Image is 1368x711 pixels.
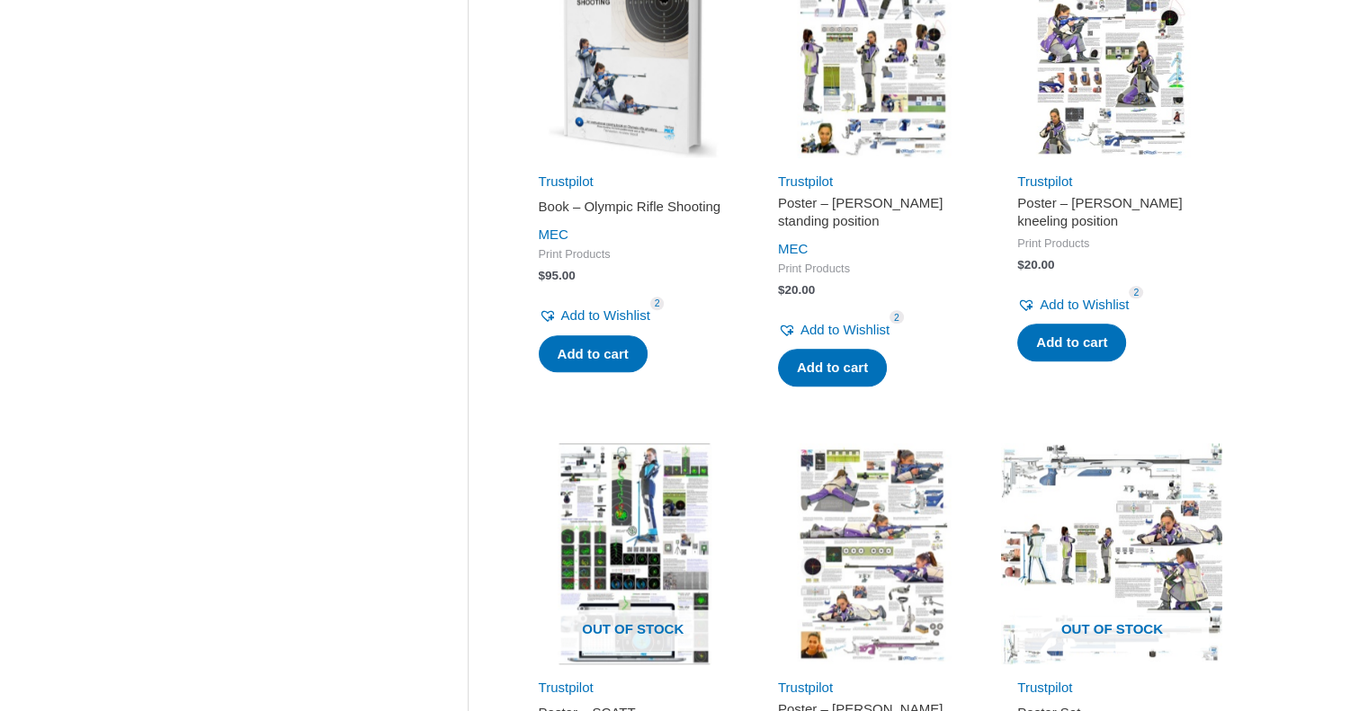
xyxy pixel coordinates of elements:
[650,297,665,310] span: 2
[778,317,890,342] a: Add to Wishlist
[778,680,833,695] a: Trustpilot
[778,283,785,297] span: $
[800,322,890,337] span: Add to Wishlist
[539,247,728,262] span: Print Products
[539,680,594,695] a: Trustpilot
[1017,258,1024,271] span: $
[1017,194,1206,229] h2: Poster – [PERSON_NAME] kneeling position
[890,310,904,324] span: 2
[778,283,815,297] bdi: 20.00
[778,349,887,387] a: Add to cart: “Poster - Ivana Maksimovic standing position”
[1017,258,1054,271] bdi: 20.00
[1017,194,1206,236] a: Poster – [PERSON_NAME] kneeling position
[1017,324,1126,361] a: Add to cart: “Poster - Ivana Maksimovic kneeling position”
[778,173,833,189] a: Trustpilot
[1129,286,1143,299] span: 2
[778,194,967,236] a: Poster – [PERSON_NAME] standing position
[523,443,744,664] a: Out of stock
[539,269,546,282] span: $
[1001,443,1222,664] img: Poster Set
[523,443,744,664] img: Poster - SCATT
[1040,297,1129,312] span: Add to Wishlist
[778,241,808,256] a: MEC
[1017,680,1072,695] a: Trustpilot
[1017,236,1206,252] span: Print Products
[778,194,967,229] h2: Poster – [PERSON_NAME] standing position
[1017,173,1072,189] a: Trustpilot
[1015,609,1209,651] span: Out of stock
[561,307,650,323] span: Add to Wishlist
[1001,443,1222,664] a: Out of stock
[539,173,594,189] a: Trustpilot
[762,443,983,664] img: Poster - Ivana Maksimovic prone position
[539,303,650,328] a: Add to Wishlist
[536,609,730,651] span: Out of stock
[778,262,967,277] span: Print Products
[539,227,568,242] a: MEC
[1017,292,1129,317] a: Add to Wishlist
[539,269,576,282] bdi: 95.00
[539,198,728,222] a: Book – Olympic Rifle Shooting
[539,198,728,216] h2: Book – Olympic Rifle Shooting
[539,335,648,373] a: Add to cart: “Book - Olympic Rifle Shooting”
